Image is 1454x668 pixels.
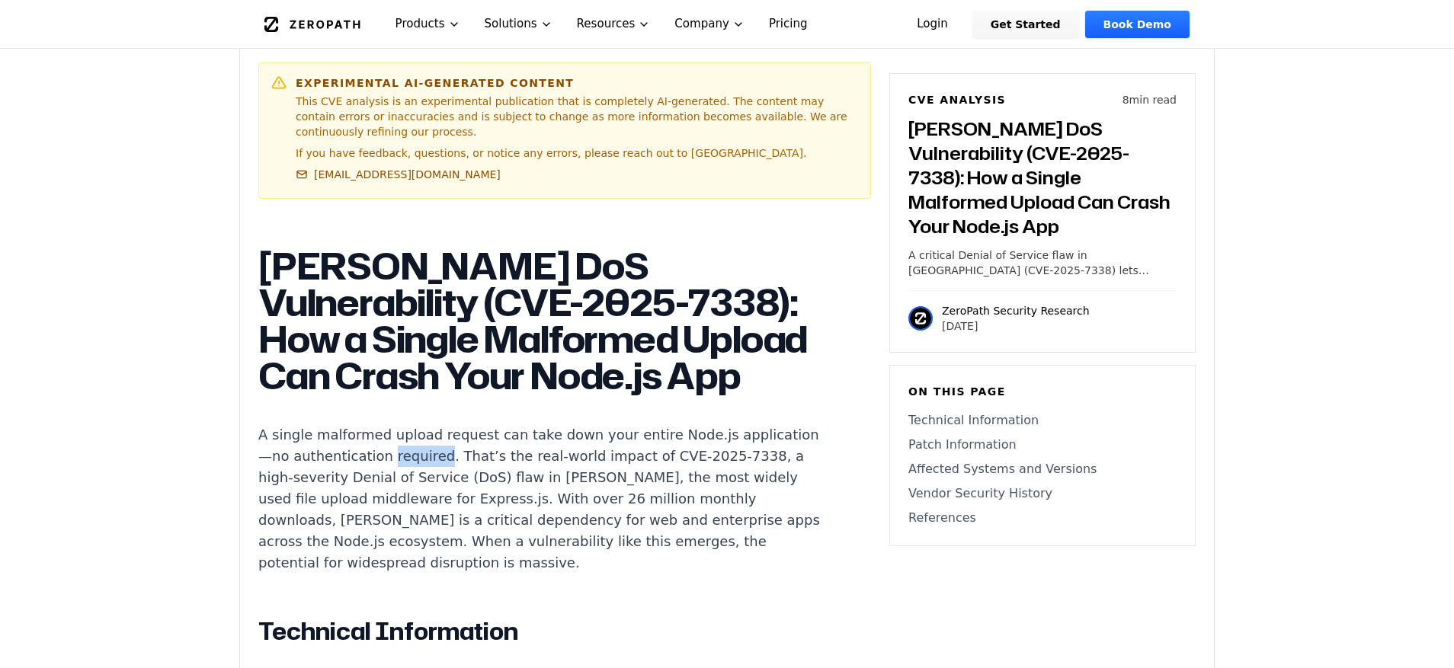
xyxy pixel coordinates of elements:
h6: On this page [908,384,1177,399]
p: A critical Denial of Service flaw in [GEOGRAPHIC_DATA] (CVE-2025-7338) lets attackers crash Node.... [908,248,1177,278]
p: This CVE analysis is an experimental publication that is completely AI-generated. The content may... [296,94,858,139]
a: Vendor Security History [908,484,1177,503]
a: Get Started [972,11,1079,38]
a: References [908,509,1177,527]
img: ZeroPath Security Research [908,306,933,331]
p: [DATE] [942,318,1090,334]
p: 8 min read [1123,92,1177,107]
a: Affected Systems and Versions [908,460,1177,478]
p: If you have feedback, questions, or notice any errors, please reach out to [GEOGRAPHIC_DATA]. [296,145,858,161]
a: [EMAIL_ADDRESS][DOMAIN_NAME] [296,167,501,182]
h1: [PERSON_NAME] DoS Vulnerability (CVE-2025-7338): How a Single Malformed Upload Can Crash Your Nod... [258,248,825,394]
a: Technical Information [908,411,1177,430]
h6: Experimental AI-Generated Content [296,75,858,91]
h6: CVE Analysis [908,92,1006,107]
h2: Technical Information [258,616,825,647]
a: Book Demo [1085,11,1190,38]
p: A single malformed upload request can take down your entire Node.js application—no authentication... [258,424,825,574]
a: Patch Information [908,436,1177,454]
h3: [PERSON_NAME] DoS Vulnerability (CVE-2025-7338): How a Single Malformed Upload Can Crash Your Nod... [908,117,1177,238]
p: ZeroPath Security Research [942,303,1090,318]
a: Login [898,11,966,38]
